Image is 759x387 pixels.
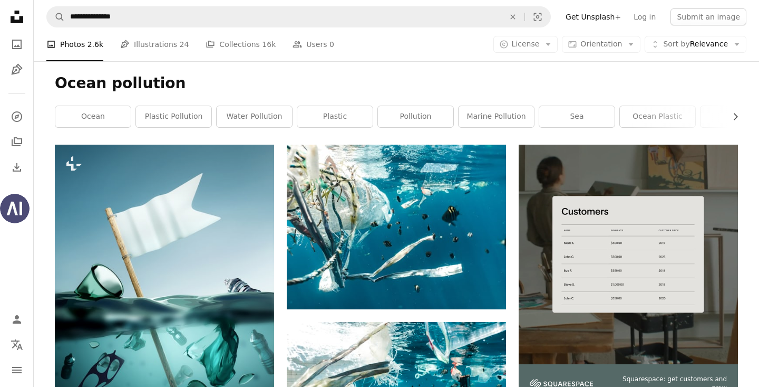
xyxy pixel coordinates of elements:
[501,7,524,27] button: Clear
[663,39,728,50] span: Relevance
[120,27,189,61] a: Illustrations 24
[6,360,27,381] button: Menu
[329,39,334,50] span: 0
[6,34,27,55] a: Photos
[287,222,506,231] a: school of fish in water
[645,36,746,53] button: Sort byRelevance
[562,36,640,53] button: Orientation
[627,8,662,25] a: Log in
[136,106,211,127] a: plastic pollution
[663,40,689,48] span: Sort by
[262,39,276,50] span: 16k
[539,106,615,127] a: sea
[519,145,738,364] img: file-1747939376688-baf9a4a454ffimage
[6,59,27,80] a: Illustrations
[217,106,292,127] a: water pollution
[559,8,627,25] a: Get Unsplash+
[297,106,373,127] a: plastic
[55,288,274,297] a: plastic waste floating in the open ocean with a white flag of surrender. Climate and environmenta...
[6,157,27,178] a: Download History
[287,145,506,309] img: school of fish in water
[580,40,622,48] span: Orientation
[378,106,453,127] a: pollution
[47,7,65,27] button: Search Unsplash
[293,27,334,61] a: Users 0
[726,106,738,127] button: scroll list to the right
[55,106,131,127] a: ocean
[670,8,746,25] button: Submit an image
[180,39,189,50] span: 24
[6,309,27,330] a: Log in / Sign up
[525,7,550,27] button: Visual search
[512,40,540,48] span: License
[6,334,27,355] button: Language
[55,74,738,93] h1: Ocean pollution
[493,36,558,53] button: License
[6,131,27,153] a: Collections
[459,106,534,127] a: marine pollution
[620,106,695,127] a: ocean plastic
[206,27,276,61] a: Collections 16k
[6,106,27,127] a: Explore
[46,6,551,27] form: Find visuals sitewide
